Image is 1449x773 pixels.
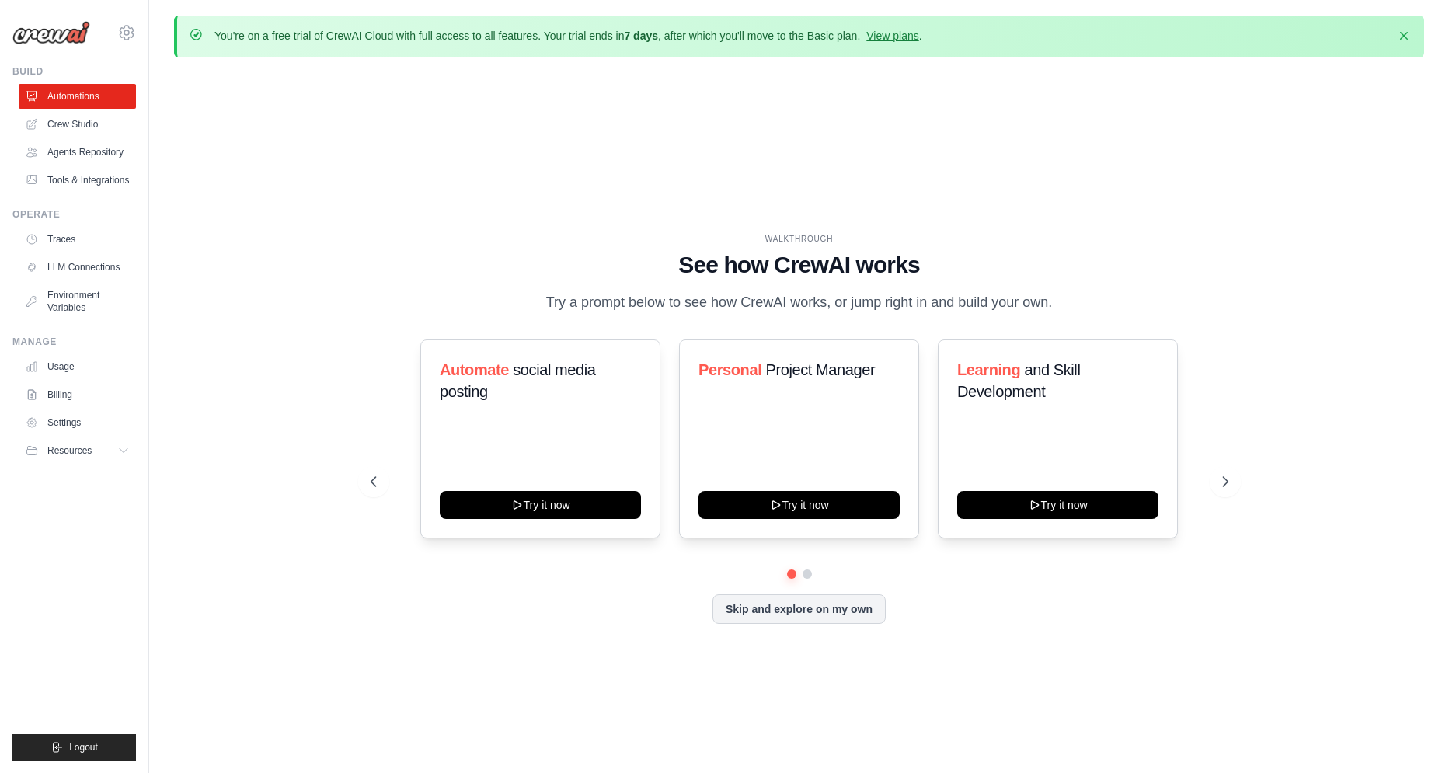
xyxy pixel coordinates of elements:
span: Project Manager [765,361,875,378]
span: Automate [440,361,509,378]
div: Manage [12,336,136,348]
button: Resources [19,438,136,463]
a: Agents Repository [19,140,136,165]
button: Try it now [957,491,1158,519]
span: Logout [69,741,98,754]
button: Logout [12,734,136,761]
div: WALKTHROUGH [371,233,1228,245]
div: Operate [12,208,136,221]
a: LLM Connections [19,255,136,280]
iframe: Chat Widget [1371,698,1449,773]
button: Try it now [698,491,900,519]
p: Try a prompt below to see how CrewAI works, or jump right in and build your own. [538,291,1061,314]
a: Environment Variables [19,283,136,320]
a: View plans [866,30,918,42]
div: Build [12,65,136,78]
span: Personal [698,361,761,378]
span: Resources [47,444,92,457]
span: Learning [957,361,1020,378]
h1: See how CrewAI works [371,251,1228,279]
a: Crew Studio [19,112,136,137]
a: Traces [19,227,136,252]
button: Try it now [440,491,641,519]
span: social media posting [440,361,596,400]
a: Automations [19,84,136,109]
a: Usage [19,354,136,379]
p: You're on a free trial of CrewAI Cloud with full access to all features. Your trial ends in , aft... [214,28,922,44]
a: Billing [19,382,136,407]
a: Settings [19,410,136,435]
strong: 7 days [624,30,658,42]
a: Tools & Integrations [19,168,136,193]
span: and Skill Development [957,361,1080,400]
button: Skip and explore on my own [712,594,886,624]
img: Logo [12,21,90,44]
